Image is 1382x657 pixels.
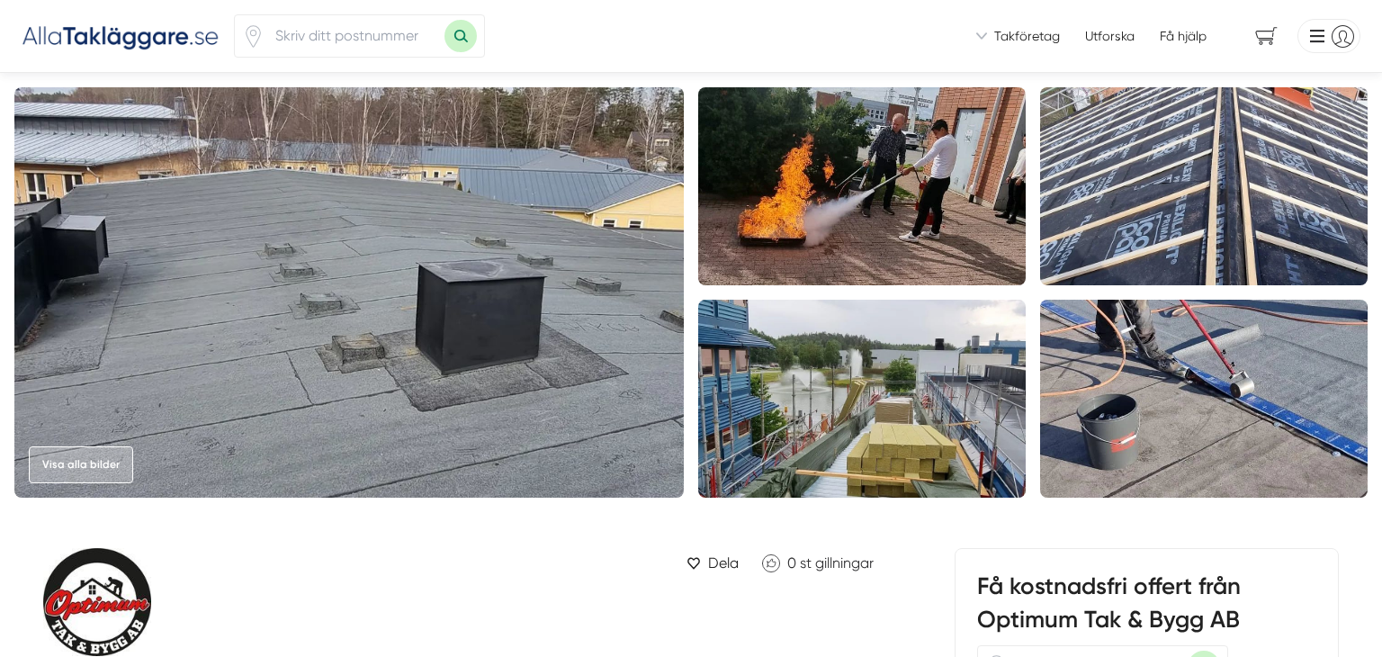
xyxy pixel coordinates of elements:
[242,25,265,48] span: Klicka för att använda din position.
[22,21,220,50] img: Alla Takläggare
[994,27,1060,45] span: Takföretag
[1040,300,1368,498] img: Optimum Tak & Bygg AB bild
[1160,27,1207,45] span: Få hjälp
[265,15,444,57] input: Skriv ditt postnummer
[679,548,746,578] a: Dela
[29,446,133,483] a: Visa alla bilder
[753,548,883,578] a: Klicka för att gilla Optimum Tak & Bygg AB
[444,20,477,52] button: Sök med postnummer
[242,25,265,48] svg: Pin / Karta
[698,300,1026,498] img: Bild från Optimum Tak & Bygg AB
[977,571,1316,644] h3: Få kostnadsfri offert från Optimum Tak & Bygg AB
[800,554,874,571] span: st gillningar
[43,548,241,656] img: Optimum Tak & Bygg AB logotyp
[1040,87,1368,285] img: Optimum Tak & Bygg AB bild 2022
[14,87,684,498] img: Optimum Tak & Bygg AB bild 2022
[698,87,1026,285] img: Optimum Tak & Bygg AB bild 2022
[708,552,739,574] span: Dela
[1085,27,1135,45] a: Utforska
[1243,21,1290,52] span: navigation-cart
[787,554,796,571] span: 0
